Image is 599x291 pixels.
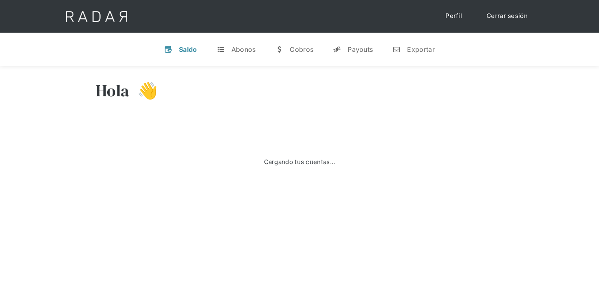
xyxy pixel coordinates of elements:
div: Cargando tus cuentas... [264,158,335,167]
a: Cerrar sesión [478,8,536,24]
div: Abonos [231,45,256,53]
div: y [333,45,341,53]
h3: 👋 [129,80,158,101]
div: v [164,45,172,53]
div: w [275,45,283,53]
div: Cobros [290,45,313,53]
div: Exportar [407,45,434,53]
div: t [217,45,225,53]
div: Payouts [348,45,373,53]
div: Saldo [179,45,197,53]
a: Perfil [437,8,470,24]
div: n [392,45,401,53]
h3: Hola [96,80,129,101]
